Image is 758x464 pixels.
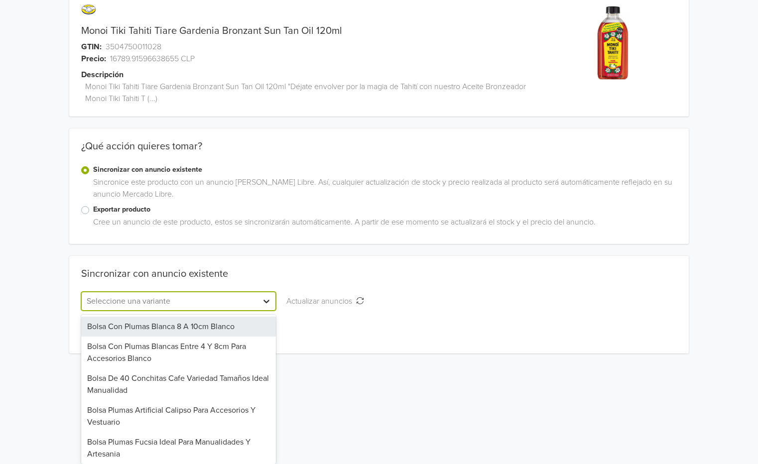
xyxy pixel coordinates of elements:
div: ¿Qué acción quieres tomar? [69,140,688,164]
span: Actualizar anuncios [286,296,356,306]
label: Sincronizar con anuncio existente [93,164,676,175]
a: Monoi Tiki Tahiti Tiare Gardenia Bronzant Sun Tan Oil 120ml [81,25,342,37]
div: Bolsa Con Plumas Blanca 8 A 10cm Blanco [81,317,275,337]
div: Cree un anuncio de este producto, estos se sincronizarán automáticamente. A partir de ese momento... [89,216,676,232]
span: Precio: [81,53,106,65]
button: Actualizar anuncios [280,292,371,311]
div: Bolsa De 40 Conchitas Cafe Variedad Tamaños Ideal Manualidad [81,368,275,400]
img: product_image [574,5,649,81]
div: Bolsa Plumas Fucsia Ideal Para Manualidades Y Artesania [81,432,275,464]
div: Bolsa Plumas Artificial Calipso Para Accesorios Y Vestuario [81,400,275,432]
label: Exportar producto [93,204,676,215]
span: 16789.91596638655 CLP [110,53,195,65]
span: Monoi Tiki Tahiti Tiare Gardenia Bronzant Sun Tan Oil 120ml "Déjate envolver por la magia de Tahi... [85,81,545,105]
span: 3504750011028 [106,41,161,53]
div: Bolsa Con Plumas Blancas Entre 4 Y 8cm Para Accesorios Blanco [81,337,275,368]
span: GTIN: [81,41,102,53]
span: Descripción [81,69,124,81]
div: Sincronice este producto con un anuncio [PERSON_NAME] Libre. Así, cualquier actualización de stoc... [89,176,676,204]
div: Sincronizar con anuncio existente [81,268,228,280]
